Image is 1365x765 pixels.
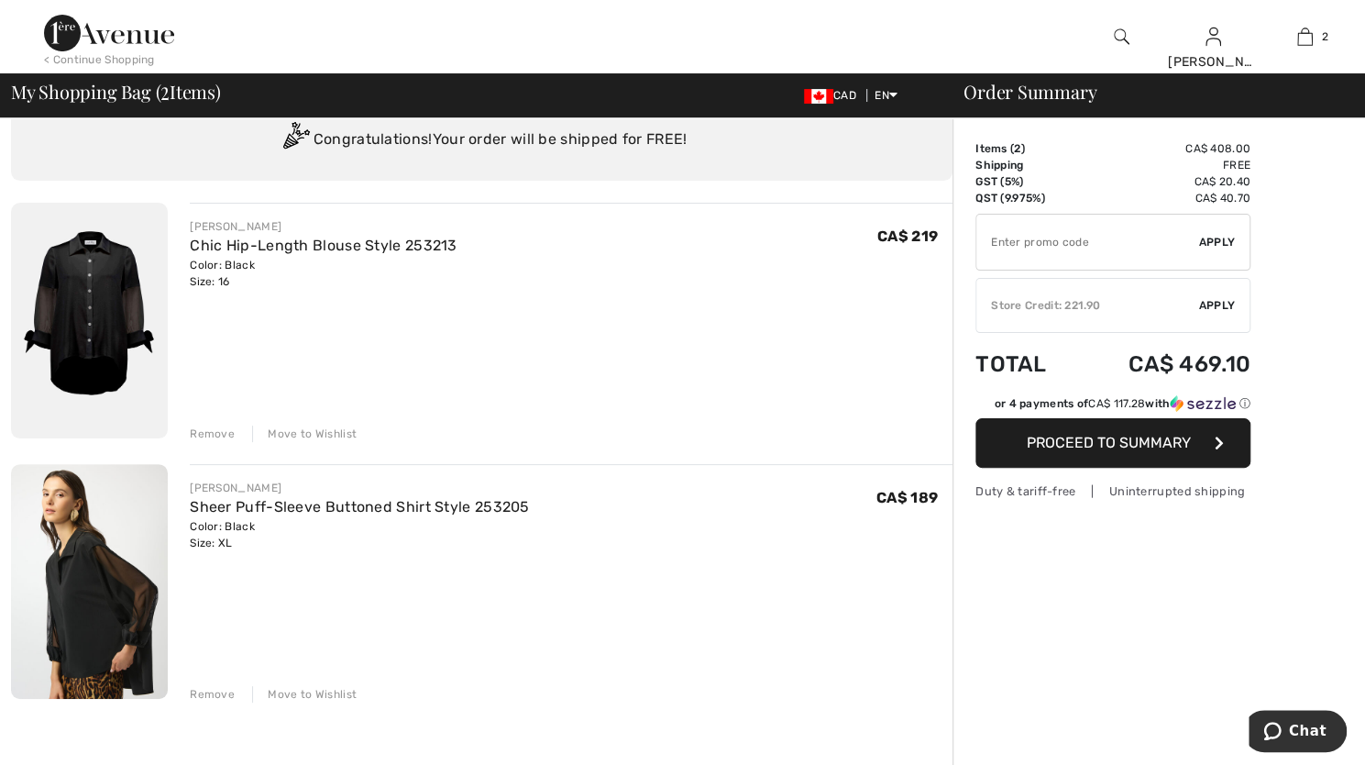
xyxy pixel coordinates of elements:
div: [PERSON_NAME] [190,480,530,496]
div: < Continue Shopping [44,51,155,68]
td: CA$ 408.00 [1076,140,1250,157]
span: Apply [1199,297,1236,314]
span: 2 [1322,28,1328,45]
div: [PERSON_NAME] [1168,52,1258,72]
img: search the website [1114,26,1129,48]
iframe: Opens a widget where you can chat to one of our agents [1249,710,1347,756]
img: My Bag [1297,26,1313,48]
td: Free [1076,157,1250,173]
div: Color: Black Size: XL [190,518,530,551]
a: Chic Hip-Length Blouse Style 253213 [190,237,457,254]
td: Shipping [975,157,1076,173]
td: GST (5%) [975,173,1076,190]
a: Sign In [1205,28,1221,45]
td: CA$ 40.70 [1076,190,1250,206]
div: Store Credit: 221.90 [976,297,1199,314]
div: Move to Wishlist [252,686,357,703]
div: Duty & tariff-free | Uninterrupted shipping [975,482,1250,500]
img: Chic Hip-Length Blouse Style 253213 [11,203,168,438]
span: CA$ 117.28 [1088,397,1145,410]
span: 2 [160,78,170,102]
div: Color: Black Size: 16 [190,257,457,290]
div: or 4 payments of with [994,395,1250,412]
img: Sheer Puff-Sleeve Buttoned Shirt Style 253205 [11,464,168,699]
button: Proceed to Summary [975,418,1250,468]
span: Proceed to Summary [1027,434,1191,451]
img: My Info [1205,26,1221,48]
span: Apply [1199,234,1236,250]
img: 1ère Avenue [44,15,174,51]
td: Items ( ) [975,140,1076,157]
div: [PERSON_NAME] [190,218,457,235]
img: Sezzle [1170,395,1236,412]
td: CA$ 469.10 [1076,333,1250,395]
span: EN [875,89,897,102]
a: 2 [1260,26,1349,48]
td: CA$ 20.40 [1076,173,1250,190]
td: Total [975,333,1076,395]
div: or 4 payments ofCA$ 117.28withSezzle Click to learn more about Sezzle [975,395,1250,418]
a: Sheer Puff-Sleeve Buttoned Shirt Style 253205 [190,498,530,516]
span: CAD [804,89,864,102]
div: Move to Wishlist [252,426,357,442]
td: QST (9.975%) [975,190,1076,206]
div: Congratulations! Your order will be shipped for FREE! [33,122,930,159]
img: Canadian Dollar [804,89,833,104]
img: Congratulation2.svg [277,122,314,159]
span: 2 [1014,142,1020,155]
input: Promo code [976,215,1199,270]
span: CA$ 219 [877,227,938,245]
span: My Shopping Bag ( Items) [11,83,221,101]
div: Order Summary [941,83,1354,101]
div: Remove [190,426,235,442]
span: CA$ 189 [876,489,938,506]
div: Remove [190,686,235,703]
